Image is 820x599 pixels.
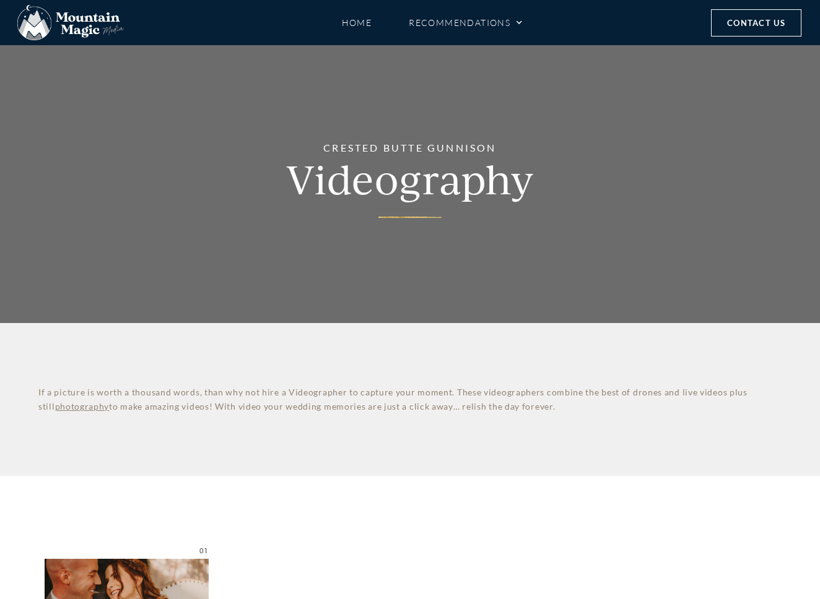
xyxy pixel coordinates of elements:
[185,12,680,33] nav: Menu
[12,144,808,152] div: Crested Butte Gunnison
[17,5,124,41] img: Mountain Magic Media photography logo Crested Butte Photographer
[711,9,801,37] a: Contact Us
[38,385,782,415] div: ​If a picture is worth a thousand words, than why not hire a Videographer to capture your moment....
[727,16,785,30] span: Contact Us
[342,12,372,33] a: Home
[55,401,110,412] a: photography
[409,12,523,33] a: Recommendations
[45,544,209,559] p: 01
[12,158,808,197] h1: Videography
